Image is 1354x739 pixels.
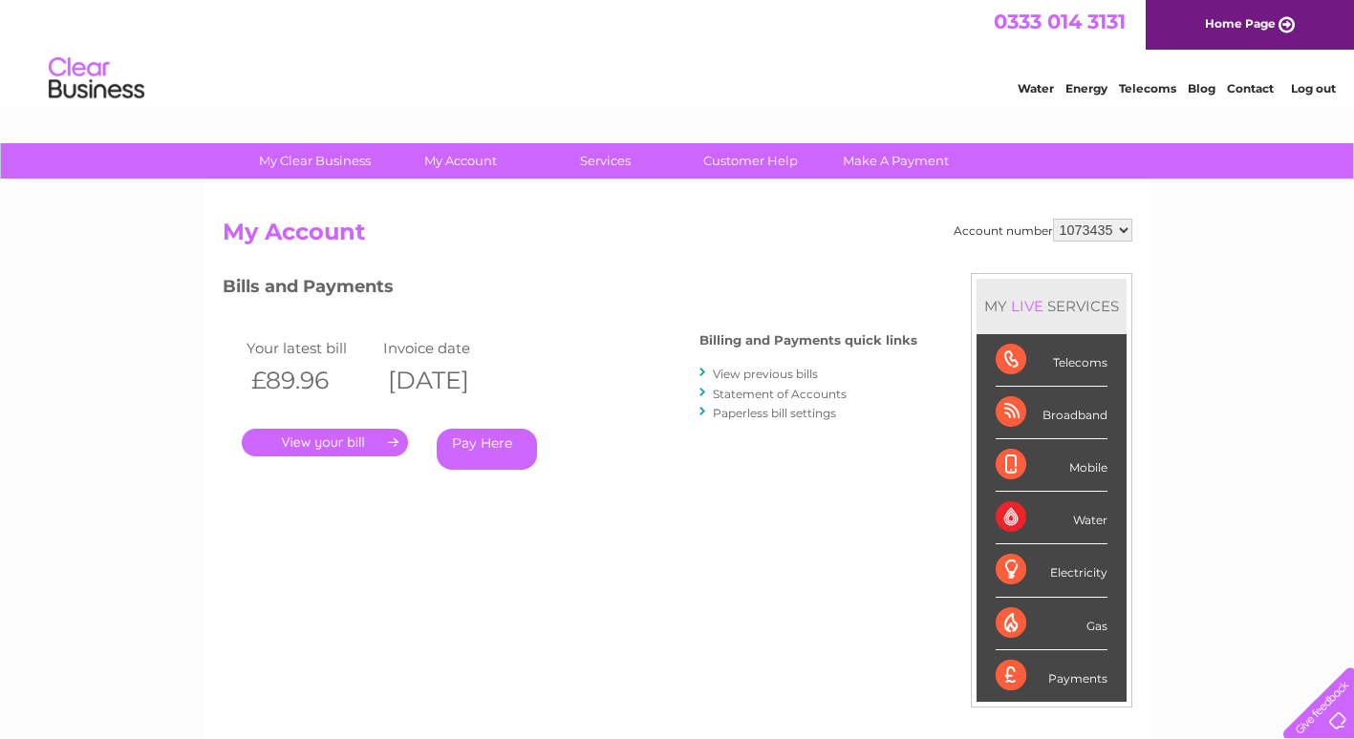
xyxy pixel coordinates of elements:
a: Energy [1065,81,1107,95]
div: Broadband [996,387,1107,439]
h4: Billing and Payments quick links [699,333,917,348]
div: Gas [996,598,1107,650]
div: MY SERVICES [977,279,1127,333]
a: 0333 014 3131 [994,10,1126,33]
div: Electricity [996,544,1107,597]
div: Account number [954,219,1132,242]
img: logo.png [48,50,145,108]
a: Pay Here [437,429,537,470]
th: [DATE] [378,361,516,400]
div: Water [996,492,1107,544]
a: Statement of Accounts [713,387,847,401]
h3: Bills and Payments [223,273,917,306]
a: Customer Help [672,143,829,179]
div: Telecoms [996,334,1107,387]
a: Make A Payment [817,143,975,179]
a: View previous bills [713,367,818,381]
td: Invoice date [378,335,516,361]
a: Blog [1188,81,1215,95]
div: Mobile [996,439,1107,492]
div: Clear Business is a trading name of Verastar Limited (registered in [GEOGRAPHIC_DATA] No. 3667643... [226,11,1129,93]
a: My Account [381,143,539,179]
a: Services [527,143,684,179]
a: My Clear Business [236,143,394,179]
a: . [242,429,408,456]
th: £89.96 [242,361,379,400]
td: Your latest bill [242,335,379,361]
a: Water [1018,81,1054,95]
div: LIVE [1007,297,1047,315]
a: Log out [1291,81,1336,95]
a: Telecoms [1119,81,1176,95]
a: Paperless bill settings [713,406,836,420]
div: Payments [996,650,1107,702]
h2: My Account [223,219,1132,255]
a: Contact [1227,81,1274,95]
